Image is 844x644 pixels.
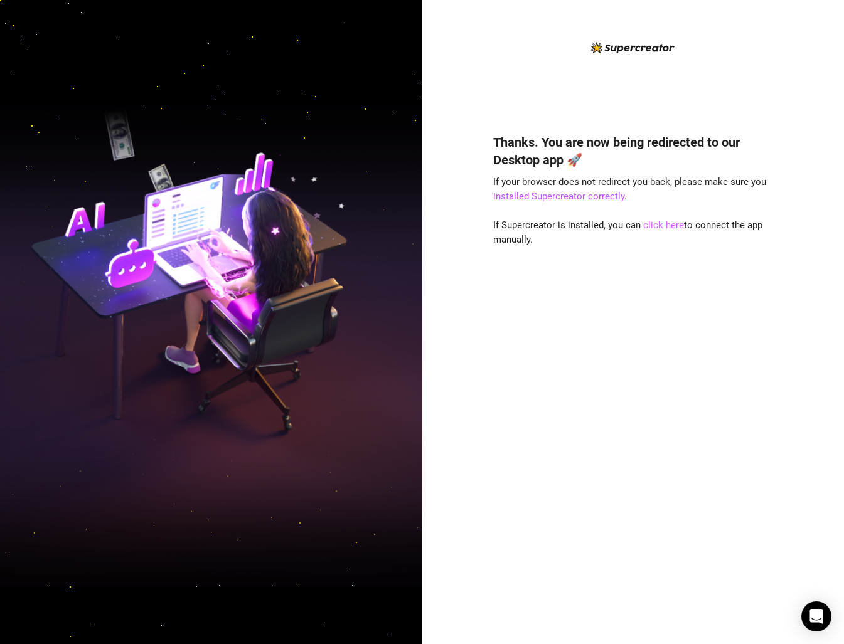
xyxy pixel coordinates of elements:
span: If Supercreator is installed, you can to connect the app manually. [493,219,762,246]
h4: Thanks. You are now being redirected to our Desktop app 🚀 [493,134,773,169]
a: click here [643,219,684,231]
span: If your browser does not redirect you back, please make sure you . [493,176,766,203]
img: logo-BBDzfeDw.svg [591,42,675,53]
a: installed Supercreator correctly [493,191,624,202]
div: Open Intercom Messenger [801,601,831,631]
